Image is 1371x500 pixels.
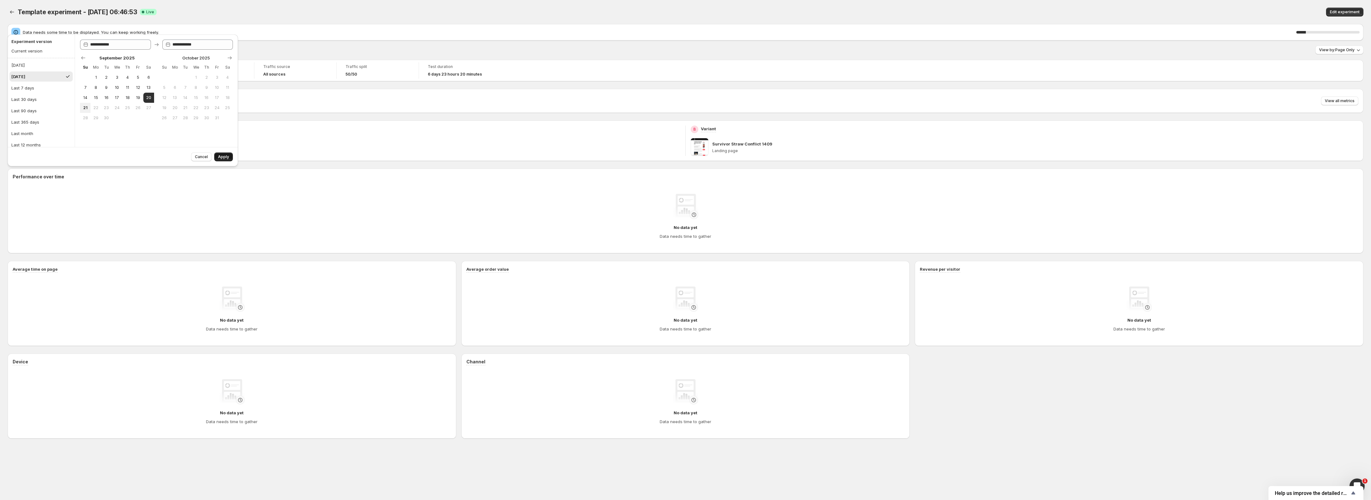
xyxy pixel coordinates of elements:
h2: B [693,127,696,132]
button: Thursday September 25 2025 [122,103,133,113]
button: Friday September 12 2025 [133,83,143,93]
iframe: Intercom live chat [1349,478,1365,494]
th: Thursday [201,62,212,72]
span: 25 [125,105,130,110]
th: Wednesday [191,62,201,72]
img: No data yet [219,287,245,312]
span: 4 [225,75,230,80]
button: Thursday October 30 2025 [201,113,212,123]
button: Show next month, November 2025 [225,53,234,62]
h4: Data needs time to gather [1113,326,1165,332]
span: 23 [104,105,109,110]
button: Last 365 days [9,117,73,127]
p: Variant [701,126,716,132]
p: Landing page [34,148,680,153]
span: 13 [146,85,151,90]
button: [DATE] [9,60,73,70]
button: Friday October 10 2025 [212,83,222,93]
span: 3 [214,75,220,80]
span: 12 [135,85,141,90]
p: Landing page [712,148,1358,153]
th: Tuesday [101,62,112,72]
button: Monday October 6 2025 [170,83,180,93]
span: 19 [135,95,141,100]
span: 21 [183,105,188,110]
th: Saturday [222,62,233,72]
button: Thursday September 11 2025 [122,83,133,93]
h4: All sources [263,72,285,77]
button: Sunday October 5 2025 [159,83,170,93]
span: Live [146,9,154,15]
span: 50/50 [346,72,357,77]
div: [DATE] [11,62,25,68]
img: No data yet [1126,287,1152,312]
button: Friday October 31 2025 [212,113,222,123]
span: 8 [93,85,98,90]
span: 6 days 23 hours 20 minutes [428,72,482,77]
span: Cancel [195,154,208,159]
span: 9 [204,85,209,90]
button: Saturday September 27 2025 [143,103,154,113]
span: View by: Page Only [1319,47,1355,52]
span: Data needs some time to be displayed. You can keep working freely. [23,29,1296,35]
button: Last month [9,128,73,139]
button: Sunday September 7 2025 [80,83,90,93]
button: Wednesday September 24 2025 [112,103,122,113]
button: Back [8,8,16,16]
span: 13 [172,95,178,100]
th: Sunday [80,62,90,72]
span: Mo [93,65,98,70]
span: 2 [204,75,209,80]
h3: Device [13,359,28,365]
button: Saturday October 25 2025 [222,103,233,113]
button: View by:Page Only [1315,46,1363,54]
span: We [193,65,199,70]
button: Last 7 days [9,83,73,93]
span: Traffic source [263,64,327,69]
h4: No data yet [674,317,697,323]
div: [DATE] [11,73,25,80]
span: 1 [1362,478,1368,484]
button: Tuesday September 16 2025 [101,93,112,103]
button: Thursday October 9 2025 [201,83,212,93]
h4: Data needs time to gather [660,418,711,425]
button: Thursday October 16 2025 [201,93,212,103]
span: 20 [146,95,151,100]
span: 15 [193,95,199,100]
th: Monday [90,62,101,72]
span: 29 [193,115,199,120]
button: Sunday October 26 2025 [159,113,170,123]
span: 14 [83,95,88,100]
span: 30 [204,115,209,120]
span: 27 [172,115,178,120]
button: Tuesday September 23 2025 [101,103,112,113]
button: Current version [9,46,70,56]
button: Thursday September 18 2025 [122,93,133,103]
button: Friday September 19 2025 [133,93,143,103]
span: Tu [104,65,109,70]
a: Traffic sourceAll sources [263,64,327,77]
button: Thursday September 4 2025 [122,72,133,83]
button: Last 30 days [9,94,73,104]
span: 9 [104,85,109,90]
button: Monday October 27 2025 [170,113,180,123]
button: Monday September 8 2025 [90,83,101,93]
span: 1 [93,75,98,80]
div: Last month [11,130,33,137]
th: Friday [133,62,143,72]
span: 26 [135,105,141,110]
button: Apply [214,152,233,161]
img: No data yet [673,287,698,312]
div: Last 7 days [11,85,34,91]
button: Cancel [191,152,212,161]
span: 31 [214,115,220,120]
button: Wednesday September 17 2025 [112,93,122,103]
img: No data yet [673,194,698,219]
span: 16 [104,95,109,100]
th: Wednesday [112,62,122,72]
h2: Experiment version [11,38,68,45]
h4: No data yet [674,410,697,416]
button: Saturday September 6 2025 [143,72,154,83]
th: Friday [212,62,222,72]
span: Fr [214,65,220,70]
